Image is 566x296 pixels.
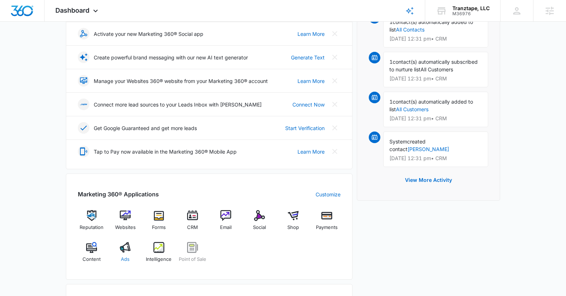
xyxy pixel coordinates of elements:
[329,99,341,110] button: Close
[179,256,206,263] span: Point of Sale
[187,224,198,231] span: CRM
[329,146,341,157] button: Close
[220,224,232,231] span: Email
[287,224,299,231] span: Shop
[285,124,325,132] a: Start Verification
[389,19,393,25] span: 1
[389,76,482,81] p: [DATE] 12:31 pm • CRM
[389,116,482,121] p: [DATE] 12:31 pm • CRM
[152,224,166,231] span: Forms
[111,210,139,236] a: Websites
[212,210,240,236] a: Email
[297,30,325,38] a: Learn More
[452,11,490,16] div: account id
[94,124,197,132] p: Get Google Guaranteed and get more leads
[292,101,325,108] a: Connect Now
[78,242,106,268] a: Content
[389,36,482,41] p: [DATE] 12:31 pm • CRM
[55,7,89,14] span: Dashboard
[94,77,268,85] p: Manage your Websites 360® website from your Marketing 360® account
[94,148,237,155] p: Tap to Pay now available in the Marketing 360® Mobile App
[389,59,393,65] span: 1
[452,5,490,11] div: account name
[145,242,173,268] a: Intelligence
[94,54,248,61] p: Create powerful brand messaging with our new AI text generator
[389,99,473,112] span: contact(s) automatically added to list
[78,210,106,236] a: Reputation
[316,191,341,198] a: Customize
[94,30,203,38] p: Activate your new Marketing 360® Social app
[313,210,341,236] a: Payments
[329,122,341,134] button: Close
[396,26,424,33] a: All Contacts
[329,75,341,87] button: Close
[398,171,459,189] button: View More Activity
[80,224,104,231] span: Reputation
[178,210,206,236] a: CRM
[146,256,172,263] span: Intelligence
[253,224,266,231] span: Social
[121,256,130,263] span: Ads
[329,28,341,39] button: Close
[329,51,341,63] button: Close
[83,256,101,263] span: Content
[178,242,206,268] a: Point of Sale
[297,148,325,155] a: Learn More
[291,54,325,61] a: Generate Text
[389,99,393,105] span: 1
[407,146,449,152] a: [PERSON_NAME]
[78,190,159,199] h2: Marketing 360® Applications
[115,224,136,231] span: Websites
[316,224,338,231] span: Payments
[389,156,482,161] p: [DATE] 12:31 pm • CRM
[246,210,274,236] a: Social
[421,66,453,72] span: All Customers
[94,101,262,108] p: Connect more lead sources to your Leads Inbox with [PERSON_NAME]
[389,59,478,72] span: contact(s) automatically subscribed to nurture list
[297,77,325,85] a: Learn More
[389,138,426,152] span: created contact
[145,210,173,236] a: Forms
[279,210,307,236] a: Shop
[396,106,428,112] a: All Customers
[389,138,407,145] span: System
[111,242,139,268] a: Ads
